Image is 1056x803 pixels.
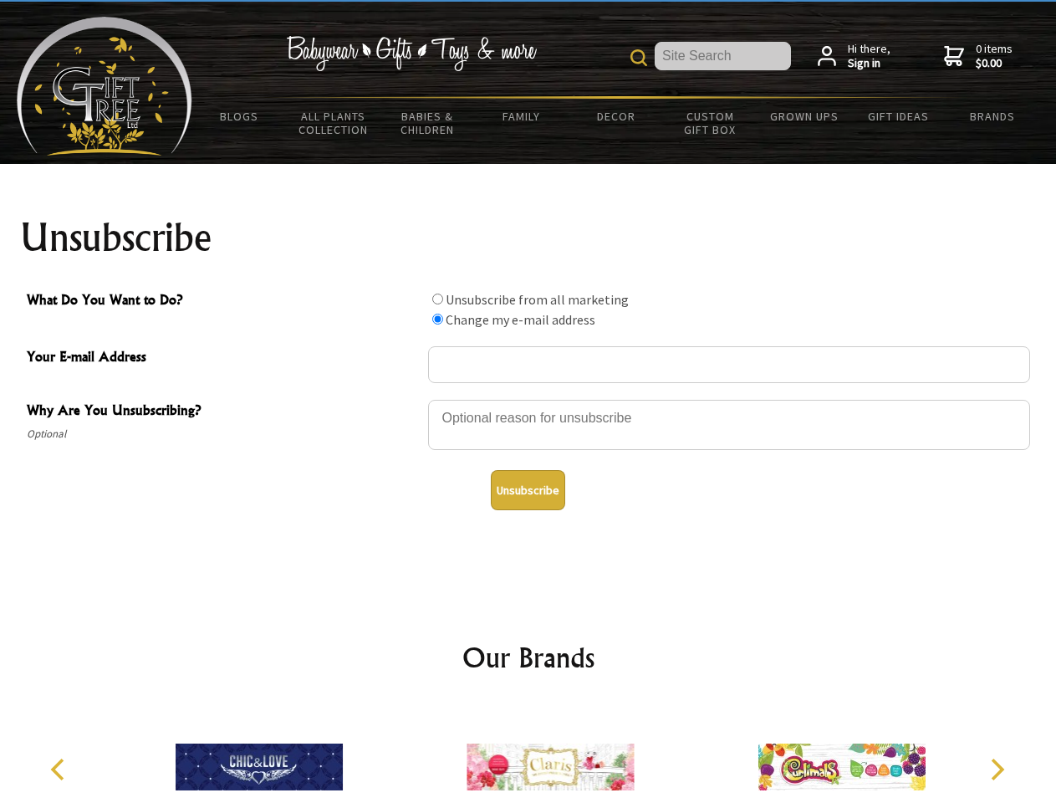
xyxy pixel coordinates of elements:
a: Family [475,99,569,134]
button: Previous [42,751,79,788]
strong: $0.00 [976,56,1013,71]
a: Babies & Children [380,99,475,147]
span: Why Are You Unsubscribing? [27,400,420,424]
button: Next [978,751,1015,788]
a: Decor [569,99,663,134]
span: 0 items [976,41,1013,71]
a: Gift Ideas [851,99,946,134]
input: Site Search [655,42,791,70]
label: Change my e-mail address [446,311,595,328]
span: Hi there, [848,42,890,71]
a: Grown Ups [757,99,851,134]
input: Your E-mail Address [428,346,1030,383]
a: All Plants Collection [287,99,381,147]
a: Hi there,Sign in [818,42,890,71]
span: Optional [27,424,420,444]
img: product search [630,49,647,66]
textarea: Why Are You Unsubscribing? [428,400,1030,450]
strong: Sign in [848,56,890,71]
a: 0 items$0.00 [944,42,1013,71]
h1: Unsubscribe [20,217,1037,258]
input: What Do You Want to Do? [432,314,443,325]
label: Unsubscribe from all marketing [446,291,629,308]
a: Brands [946,99,1040,134]
input: What Do You Want to Do? [432,294,443,304]
a: Custom Gift Box [663,99,758,147]
a: BLOGS [192,99,287,134]
img: Babywear - Gifts - Toys & more [286,36,537,71]
span: Your E-mail Address [27,346,420,371]
span: What Do You Want to Do? [27,289,420,314]
img: Babyware - Gifts - Toys and more... [17,17,192,156]
h2: Our Brands [33,637,1023,678]
button: Unsubscribe [491,470,565,510]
